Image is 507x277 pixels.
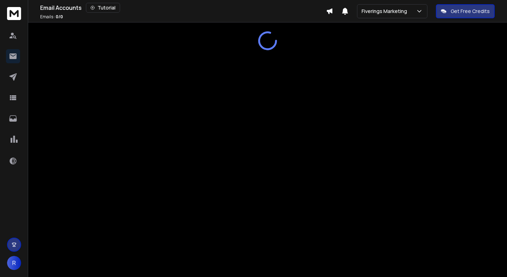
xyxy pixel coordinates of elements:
p: Emails : [40,14,63,20]
p: Get Free Credits [451,8,490,15]
button: Tutorial [86,3,120,13]
button: R [7,256,21,270]
span: 0 / 0 [56,14,63,20]
p: Fiverings Marketing [362,8,410,15]
button: Get Free Credits [436,4,495,18]
div: Email Accounts [40,3,326,13]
